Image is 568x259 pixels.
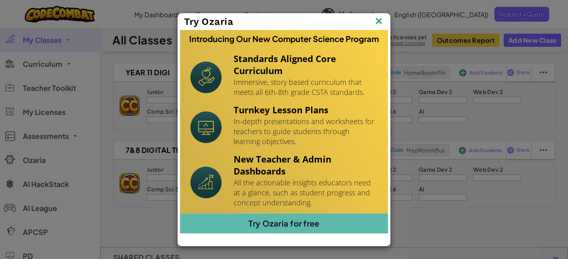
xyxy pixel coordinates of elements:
h3: Introducing Our New Computer Science Program [189,34,379,44]
p: In-depth presentations and worksheets for teachers to guide students through learning objectives. [234,116,378,147]
span: Try Ozaria [184,16,234,27]
p: Immersive, story based curriculum that meets all 6th-8th grade CSTA standards. [234,77,378,97]
img: Icon_Turnkey.svg [190,111,222,143]
h4: Turnkey Lesson Plans [234,104,378,116]
img: Icon_NewTeacherDashboard.svg [190,167,222,199]
h4: New Teacher & Admin Dashboards [234,153,378,177]
img: IconClose.svg [374,16,384,28]
img: Icon_StandardsAlignment.svg [190,61,222,93]
h4: Standards Aligned Core Curriculum [234,52,378,76]
a: Try Ozaria for free [180,213,388,233]
p: All the actionable insights educators need at a glance, such as student progress and concept unde... [234,178,378,208]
